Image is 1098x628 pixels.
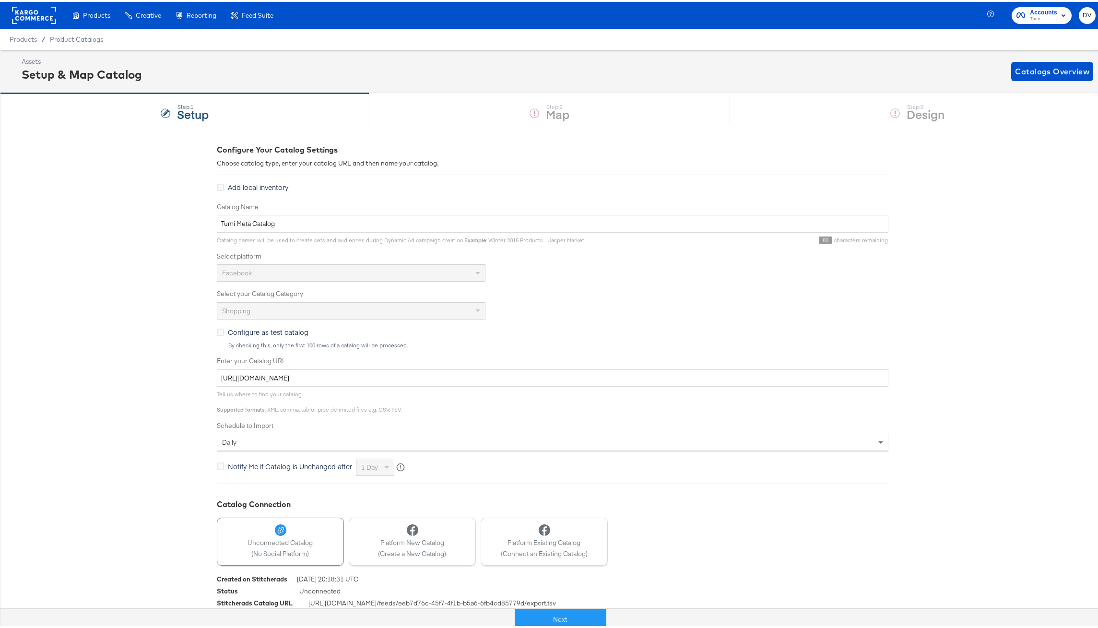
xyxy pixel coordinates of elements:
[217,157,888,166] div: Choose catalog type, enter your catalog URL and then name your catalog.
[217,404,265,411] strong: Supported formats
[22,55,142,64] div: Assets
[217,250,888,259] label: Select platform
[228,325,308,335] span: Configure as test catalog
[378,536,447,545] span: Platform New Catalog
[37,34,50,41] span: /
[222,267,252,275] span: Facebook
[501,536,588,545] span: Platform Existing Catalog
[222,436,236,445] span: daily
[217,213,888,231] input: Name your catalog e.g. My Dynamic Product Catalog
[228,180,288,190] span: Add local inventory
[361,461,378,470] span: 1 day
[217,419,888,428] label: Schedule to Import
[177,102,209,108] div: Step: 1
[378,547,447,557] span: (Create a New Catalog)
[222,305,250,313] span: Shopping
[349,516,476,564] button: Platform New Catalog(Create a New Catalog)
[464,235,486,242] strong: Example
[177,104,209,120] strong: Setup
[819,235,832,242] span: 83
[1030,6,1057,16] span: Accounts
[299,585,341,597] span: Unconnected
[1079,5,1096,22] button: DV
[217,573,287,582] div: Created on Stitcherads
[217,287,888,296] label: Select your Catalog Category
[22,64,142,81] div: Setup & Map Catalog
[187,10,216,17] span: Reporting
[50,34,103,41] a: Product Catalogs
[217,585,238,594] div: Status
[1030,13,1057,21] span: Tumi
[481,516,608,564] button: Platform Existing Catalog(Connect an Existing Catalog)
[242,10,273,17] span: Feed Suite
[1083,8,1092,19] span: DV
[1012,5,1072,22] button: AccountsTumi
[217,355,888,364] label: Enter your Catalog URL
[217,201,888,210] label: Catalog Name
[228,460,352,469] span: Notify Me if Catalog is Unchanged after
[228,340,888,347] div: By checking this, only the first 100 rows of a catalog will be processed.
[217,516,344,564] button: Unconnected Catalog(No Social Platform)
[1015,63,1089,76] span: Catalogs Overview
[217,389,401,411] span: Tell us where to find your catalog. : XML, comma, tab or pipe delimited files e.g. CSV, TSV.
[1011,60,1093,79] button: Catalogs Overview
[248,547,313,557] span: (No Social Platform)
[83,10,110,17] span: Products
[217,142,888,154] div: Configure Your Catalog Settings
[501,547,588,557] span: (Connect an Existing Catalog)
[308,597,556,609] span: [URL][DOMAIN_NAME] /feeds/ eeb7d76c-45f7-4f1b-b5a6-6fb4cd85779d /export.tsv
[136,10,161,17] span: Creative
[297,573,358,585] span: [DATE] 20:18:31 UTC
[10,34,37,41] span: Products
[217,367,888,385] input: Enter Catalog URL, e.g. http://www.example.com/products.xml
[217,497,888,508] div: Catalog Connection
[217,597,293,606] div: Stitcherads Catalog URL
[248,536,313,545] span: Unconnected Catalog
[584,235,888,242] div: characters remaining
[217,235,584,242] span: Catalog names will be used to create sets and audiences during Dynamic Ad campaign creation. : Wi...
